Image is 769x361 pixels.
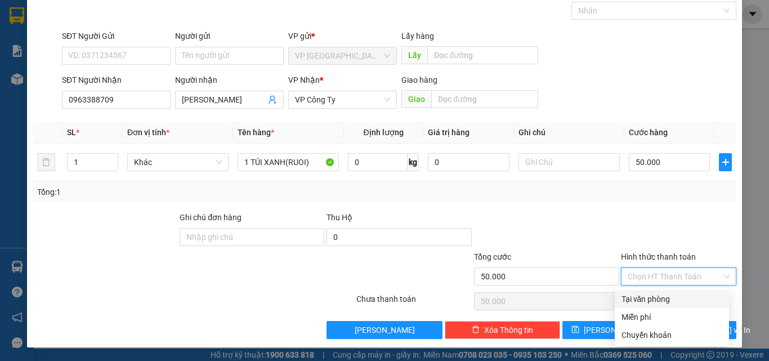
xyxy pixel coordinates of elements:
span: plus [719,158,731,167]
span: VP Công Ty [295,91,390,108]
span: save [571,326,579,335]
span: kg [408,153,419,171]
span: delete [472,326,480,335]
input: Dọc đường [431,90,538,108]
div: VP gửi [288,30,397,42]
span: Giá trị hàng [428,128,470,137]
div: Chuyển khoản [622,329,722,341]
span: Xóa Thông tin [484,324,533,336]
label: Ghi chú đơn hàng [180,213,242,222]
input: 0 [428,153,509,171]
div: Miễn phí [622,311,722,323]
span: [PERSON_NAME] [584,324,644,336]
span: user-add [268,95,277,104]
span: Cước hàng [629,128,668,137]
span: Tổng cước [474,252,511,261]
span: SL [67,128,76,137]
div: Chưa thanh toán [355,293,473,313]
label: Hình thức thanh toán [621,252,696,261]
input: Ghi chú đơn hàng [180,228,324,246]
th: Ghi chú [514,122,624,144]
span: Tên hàng [238,128,274,137]
button: [PERSON_NAME] [327,321,442,339]
div: SĐT Người Nhận [62,74,171,86]
span: Khác [134,154,222,171]
div: Người nhận [175,74,284,86]
div: Người gửi [175,30,284,42]
button: delete [37,153,55,171]
span: Thu Hộ [327,213,352,222]
input: VD: Bàn, Ghế [238,153,339,171]
input: Ghi Chú [518,153,620,171]
span: Định lượng [363,128,403,137]
button: save[PERSON_NAME] [562,321,649,339]
input: Dọc đường [427,46,538,64]
button: printer[PERSON_NAME] và In [650,321,736,339]
span: Giao [401,90,431,108]
span: [PERSON_NAME] [355,324,415,336]
div: SĐT Người Gửi [62,30,171,42]
span: Đơn vị tính [127,128,169,137]
span: VP Nhận [288,75,320,84]
div: Tổng: 1 [37,186,298,198]
div: Tại văn phòng [622,293,722,305]
span: Giao hàng [401,75,437,84]
span: VP Tân Bình [295,47,390,64]
button: deleteXóa Thông tin [445,321,560,339]
button: plus [719,153,732,171]
span: Lấy hàng [401,32,434,41]
span: Lấy [401,46,427,64]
